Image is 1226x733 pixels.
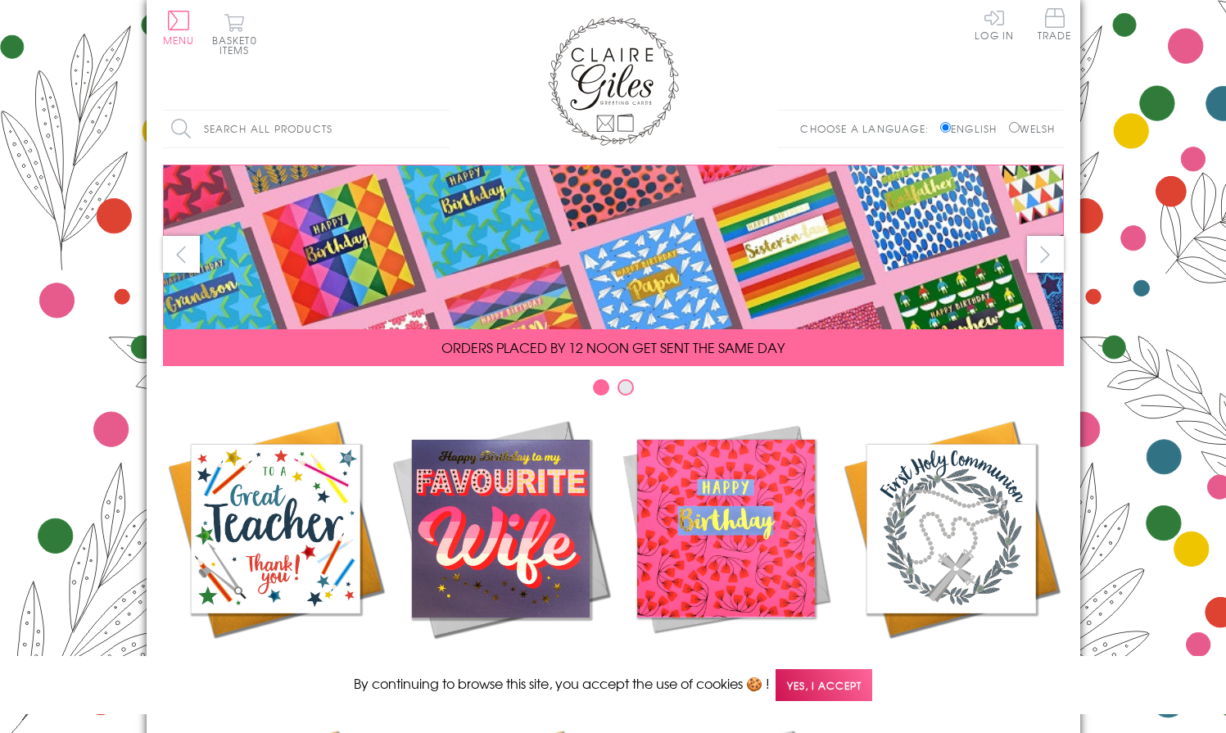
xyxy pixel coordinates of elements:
button: Menu [163,11,195,45]
label: Welsh [1009,121,1056,136]
span: Academic [233,654,318,673]
div: Carousel Pagination [163,378,1064,404]
img: Claire Giles Greetings Cards [548,16,679,146]
input: Welsh [1009,122,1020,133]
a: Academic [163,416,388,673]
label: English [940,121,1005,136]
button: Carousel Page 1 (Current Slide) [593,379,609,396]
input: Search all products [163,111,450,147]
a: Trade [1038,8,1072,43]
span: Birthdays [686,654,765,673]
a: Log In [975,8,1014,40]
button: prev [163,236,200,273]
input: Search [433,111,450,147]
a: Communion and Confirmation [839,416,1064,693]
button: next [1027,236,1064,273]
a: New Releases [388,416,613,673]
input: English [940,122,951,133]
p: Choose a language: [800,121,937,136]
span: Communion and Confirmation [881,654,1020,693]
span: Trade [1038,8,1072,40]
span: ORDERS PLACED BY 12 NOON GET SENT THE SAME DAY [441,337,785,357]
span: New Releases [446,654,554,673]
button: Carousel Page 2 [618,379,634,396]
span: 0 items [219,33,257,57]
a: Birthdays [613,416,839,673]
span: Yes, I accept [776,669,872,701]
span: Menu [163,33,195,48]
button: Basket0 items [212,13,257,55]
